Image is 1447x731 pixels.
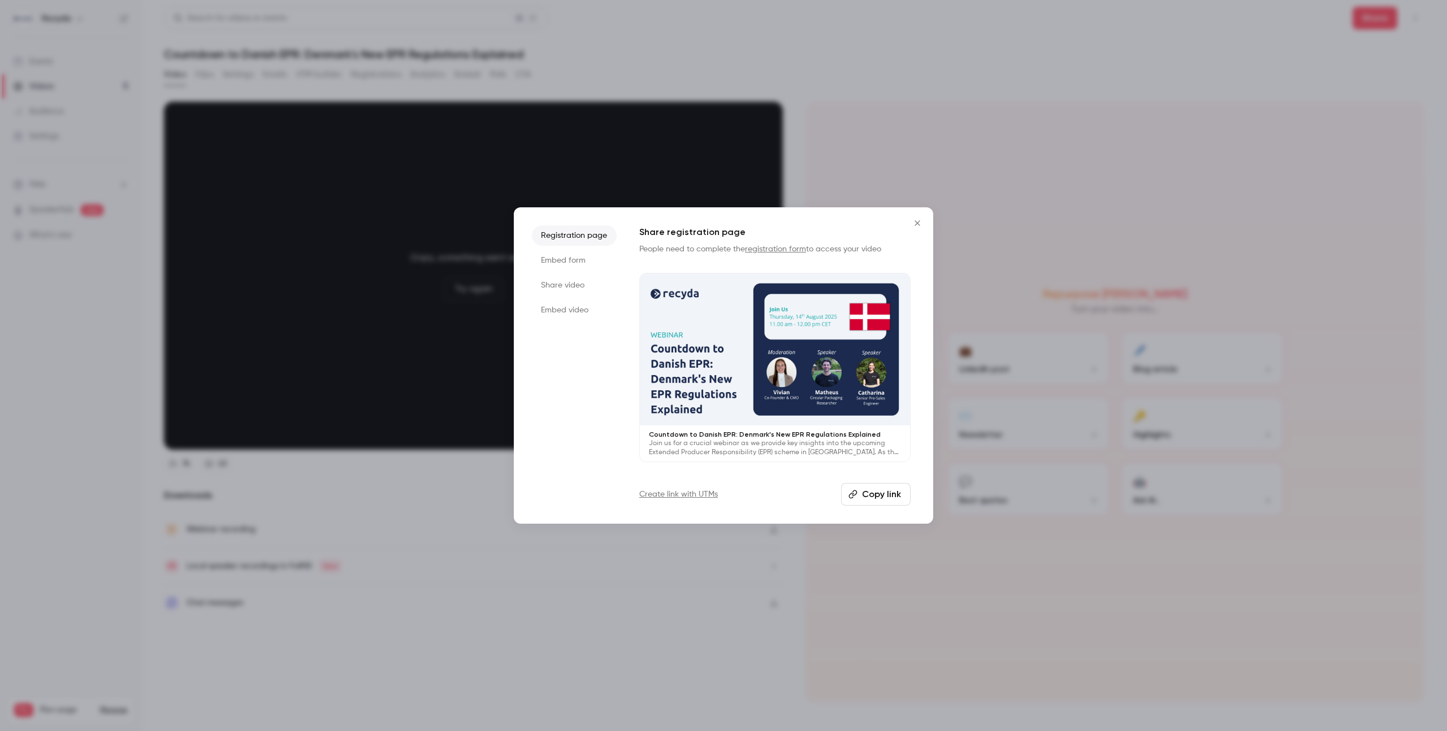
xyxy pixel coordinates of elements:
[745,245,806,253] a: registration form
[639,243,911,255] p: People need to complete the to access your video
[532,225,617,246] li: Registration page
[532,275,617,295] li: Share video
[639,489,718,500] a: Create link with UTMs
[906,212,929,234] button: Close
[532,300,617,320] li: Embed video
[649,430,901,439] p: Countdown to Danish EPR: Denmark's New EPR Regulations Explained
[841,483,911,506] button: Copy link
[532,250,617,271] li: Embed form
[639,273,911,462] a: Countdown to Danish EPR: Denmark's New EPR Regulations ExplainedJoin us for a crucial webinar as ...
[639,225,911,239] h1: Share registration page
[649,439,901,457] p: Join us for a crucial webinar as we provide key insights into the upcoming Extended Producer Resp...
